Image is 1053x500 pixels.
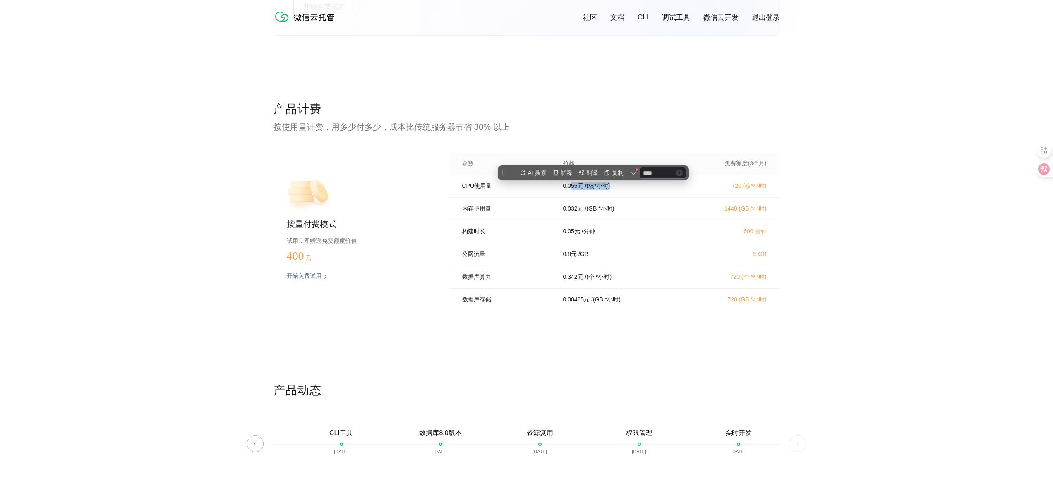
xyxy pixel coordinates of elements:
[752,13,780,22] a: 退出登录
[591,296,621,304] p: / (GB *小时)
[563,160,575,167] p: 价格
[532,449,547,454] p: [DATE]
[694,273,767,281] p: 720 (个 *小时)
[462,205,552,213] p: 内存使用量
[563,228,580,235] p: 0.05 元
[462,296,552,304] p: 数据库存储
[273,101,780,118] p: 产品计费
[578,251,588,258] p: / GB
[273,8,340,25] img: 微信云托管
[462,182,552,190] p: CPU使用量
[563,273,583,281] p: 0.342 元
[583,13,597,22] a: 社区
[585,205,614,213] p: / (GB *小时)
[585,182,610,190] p: / (核*小时)
[527,429,553,438] p: 资源复用
[610,13,624,22] a: 文档
[563,251,577,258] p: 0.8 元
[694,182,767,190] p: 720 (核*小时)
[305,255,311,261] span: 元
[626,429,652,438] p: 权限管理
[563,182,583,190] p: 0.055 元
[731,449,746,454] p: [DATE]
[273,383,780,399] p: 产品动态
[433,449,448,454] p: [DATE]
[585,273,612,281] p: / (个 *小时)
[694,160,767,167] p: 免费额度(3个月)
[703,13,739,22] a: 微信云开发
[694,251,767,257] p: 5 GB
[694,296,767,304] p: 720 (GB *小时)
[329,429,353,438] p: CLI工具
[462,228,552,235] p: 构建时长
[694,205,767,213] p: 1440 (GB *小时)
[563,296,590,304] p: 0.00485 元
[287,249,328,263] p: 400
[287,219,422,230] p: 按量付费模式
[273,19,340,26] a: 微信云托管
[287,235,422,246] p: 试用立即赠送免费额度价值
[273,121,780,133] p: 按使用量计费，用多少付多少，成本比传统服务器节省 30% 以上
[563,205,583,213] p: 0.032 元
[334,449,348,454] p: [DATE]
[419,429,461,438] p: 数据库8.0版本
[287,273,321,281] p: 开始免费试用
[582,228,595,235] p: / 分钟
[694,228,767,235] p: 600 分钟
[462,251,552,258] p: 公网流量
[462,273,552,281] p: 数据库算力
[638,13,648,22] a: CLI
[662,13,690,22] a: 调试工具
[632,449,646,454] p: [DATE]
[725,429,752,438] p: 实时开发
[462,160,552,167] p: 参数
